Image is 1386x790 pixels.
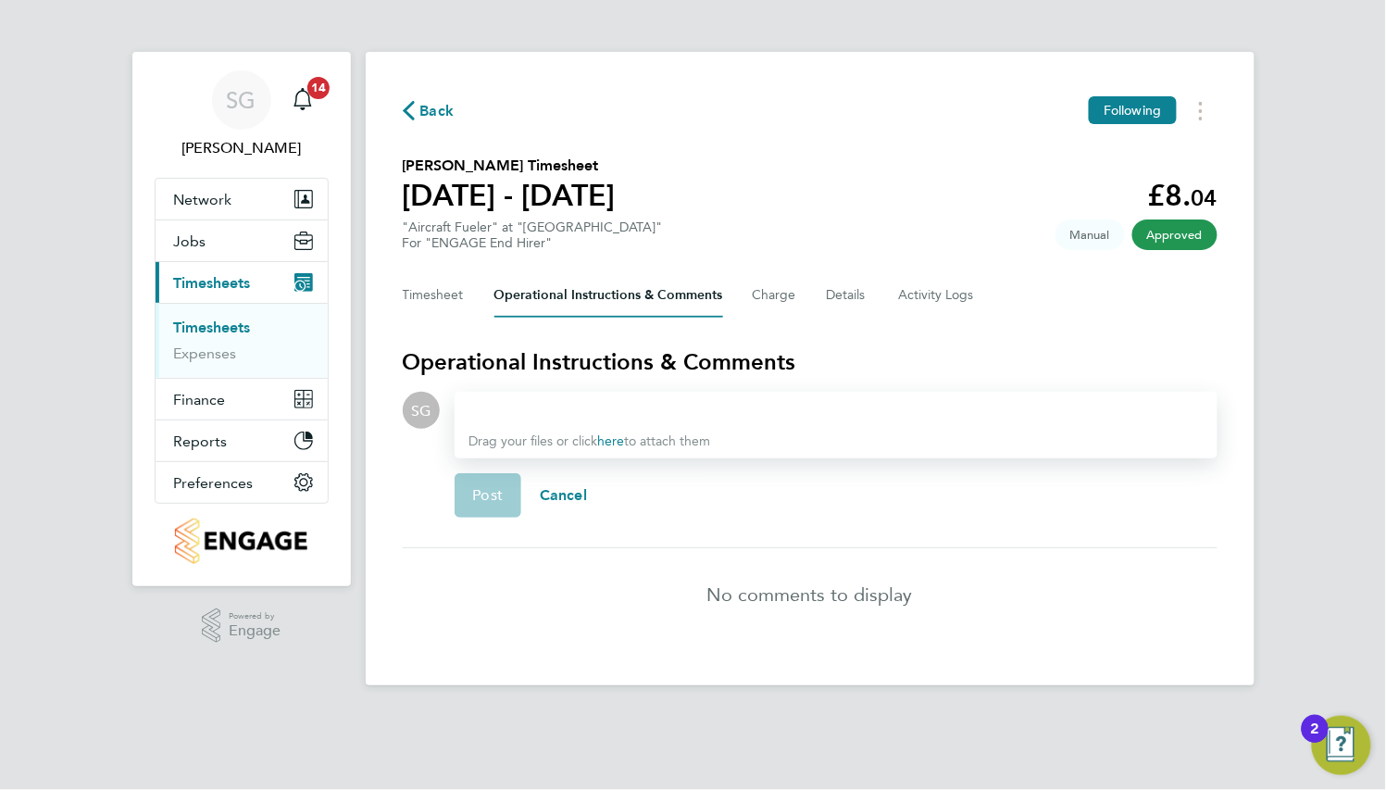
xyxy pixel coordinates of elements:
button: Details [827,273,869,318]
div: 2 [1311,729,1319,753]
span: Network [174,191,232,208]
button: Reports [156,420,328,461]
span: Reports [174,433,228,450]
img: engagetech2-logo-retina.png [175,519,307,564]
div: For "ENGAGE End Hirer" [403,235,663,251]
span: Powered by [229,608,281,624]
span: This timesheet was manually created. [1055,219,1125,250]
button: Timesheets [156,262,328,303]
button: Preferences [156,462,328,503]
h3: Operational Instructions & Comments [403,347,1217,377]
span: Finance [174,391,226,408]
div: "Aircraft Fueler" at "[GEOGRAPHIC_DATA]" [403,219,663,251]
button: Charge [753,273,797,318]
h2: [PERSON_NAME] Timesheet [403,155,616,177]
button: Operational Instructions & Comments [494,273,723,318]
span: Cancel [540,486,587,504]
div: Sophia Goodwin [403,392,440,429]
span: Jobs [174,232,206,250]
button: Jobs [156,220,328,261]
span: Back [420,100,455,122]
span: Following [1104,102,1161,119]
button: Finance [156,379,328,420]
button: Open Resource Center, 2 new notifications [1312,716,1371,775]
span: Engage [229,623,281,639]
span: 04 [1192,184,1217,211]
a: Go to home page [155,519,329,564]
span: Preferences [174,474,254,492]
p: No comments to display [707,582,913,608]
span: 14 [307,77,330,99]
button: Following [1089,96,1176,124]
button: Network [156,179,328,219]
button: Timesheets Menu [1184,96,1217,125]
button: Back [403,99,455,122]
button: Activity Logs [899,273,977,318]
a: Timesheets [174,319,251,336]
a: Expenses [174,345,237,362]
a: Powered byEngage [202,608,281,644]
h1: [DATE] - [DATE] [403,177,616,214]
a: SG[PERSON_NAME] [155,70,329,159]
span: Timesheets [174,274,251,292]
span: This timesheet has been approved. [1132,219,1217,250]
button: Cancel [521,473,606,518]
a: here [598,433,625,449]
span: Drag your files or click to attach them [469,433,711,449]
nav: Main navigation [132,52,351,586]
button: Timesheet [403,273,465,318]
div: Timesheets [156,303,328,378]
span: SG [227,88,256,112]
a: 14 [284,70,321,130]
app-decimal: £8. [1148,178,1217,213]
span: Sophia Goodwin [155,137,329,159]
span: SG [411,400,431,420]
